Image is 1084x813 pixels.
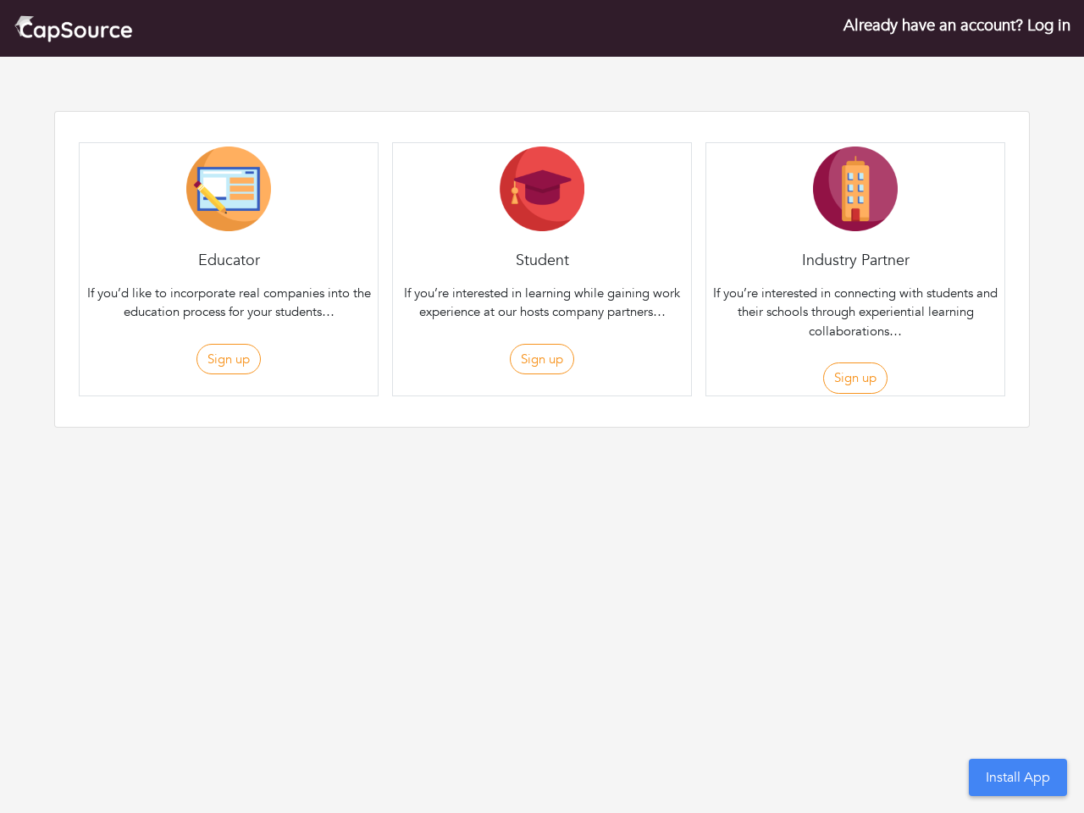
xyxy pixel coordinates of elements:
[196,344,261,375] button: Sign up
[969,759,1067,796] button: Install App
[80,252,378,270] h4: Educator
[396,284,688,322] p: If you’re interested in learning while gaining work experience at our hosts company partners…
[393,252,691,270] h4: Student
[510,344,574,375] button: Sign up
[14,14,133,43] img: cap_logo.png
[83,284,374,322] p: If you’d like to incorporate real companies into the education process for your students…
[710,284,1001,341] p: If you’re interested in connecting with students and their schools through experiential learning ...
[823,362,888,394] button: Sign up
[843,14,1070,36] a: Already have an account? Log in
[706,252,1004,270] h4: Industry Partner
[813,147,898,231] img: Company-Icon-7f8a26afd1715722aa5ae9dc11300c11ceeb4d32eda0db0d61c21d11b95ecac6.png
[186,147,271,231] img: Educator-Icon-31d5a1e457ca3f5474c6b92ab10a5d5101c9f8fbafba7b88091835f1a8db102f.png
[500,147,584,231] img: Student-Icon-6b6867cbad302adf8029cb3ecf392088beec6a544309a027beb5b4b4576828a8.png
